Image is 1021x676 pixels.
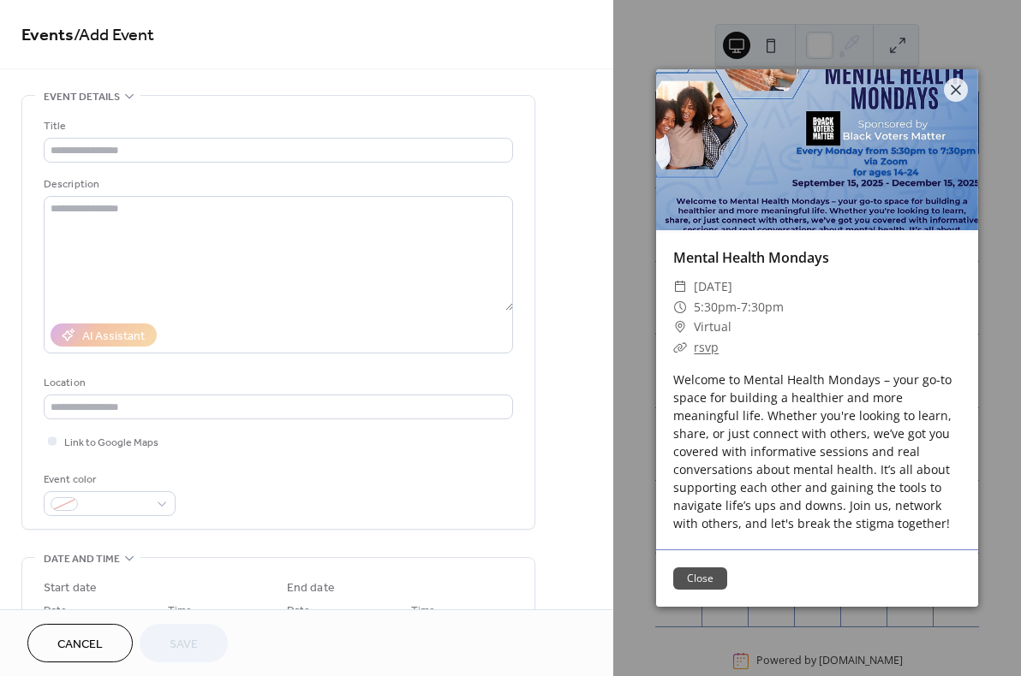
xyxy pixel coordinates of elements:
[44,471,172,489] div: Event color
[57,636,103,654] span: Cancel
[64,434,158,452] span: Link to Google Maps
[44,374,510,392] div: Location
[21,19,74,52] a: Events
[673,337,687,358] div: ​
[741,299,784,315] span: 7:30pm
[694,299,737,315] span: 5:30pm
[737,299,741,315] span: -
[44,602,67,620] span: Date
[44,117,510,135] div: Title
[44,88,120,106] span: Event details
[411,602,435,620] span: Time
[44,550,120,568] span: Date and time
[694,276,732,297] span: [DATE]
[168,602,192,620] span: Time
[656,371,978,532] div: Welcome to Mental Health Mondays – your go-to space for building a healthier and more meaningful ...
[287,579,335,597] div: End date
[287,602,310,620] span: Date
[673,297,687,317] div: ​
[673,248,829,267] a: Mental Health Mondays
[44,175,510,193] div: Description
[673,317,687,337] div: ​
[673,567,727,590] button: Close
[673,276,687,297] div: ​
[694,339,719,355] a: rsvp
[694,317,731,337] span: Virtual
[44,579,97,597] div: Start date
[74,19,154,52] span: / Add Event
[27,624,133,662] button: Cancel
